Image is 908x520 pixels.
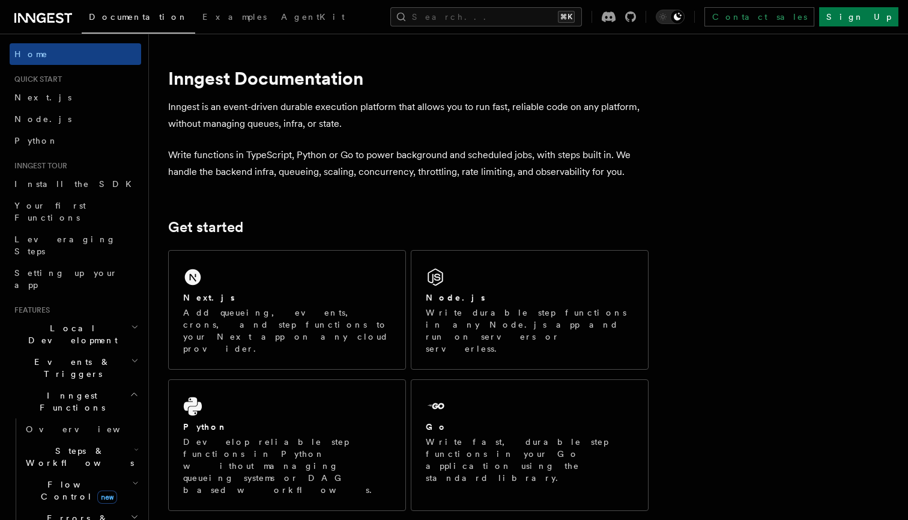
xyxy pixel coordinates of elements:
button: Toggle dark mode [656,10,685,24]
a: Get started [168,219,243,236]
span: Local Development [10,322,131,346]
span: Inngest tour [10,161,67,171]
a: Overview [21,418,141,440]
span: new [97,491,117,504]
p: Write fast, durable step functions in your Go application using the standard library. [426,436,634,484]
a: Contact sales [704,7,814,26]
button: Events & Triggers [10,351,141,385]
p: Write durable step functions in any Node.js app and run on servers or serverless. [426,307,634,355]
span: Overview [26,424,150,434]
span: Home [14,48,48,60]
kbd: ⌘K [558,11,575,23]
button: Flow Controlnew [21,474,141,507]
p: Write functions in TypeScript, Python or Go to power background and scheduled jobs, with steps bu... [168,147,649,180]
button: Inngest Functions [10,385,141,418]
span: Inngest Functions [10,390,130,414]
a: Your first Functions [10,195,141,228]
a: Setting up your app [10,262,141,296]
a: Home [10,43,141,65]
a: Sign Up [819,7,898,26]
a: PythonDevelop reliable step functions in Python without managing queueing systems or DAG based wo... [168,379,406,511]
p: Inngest is an event-driven durable execution platform that allows you to run fast, reliable code ... [168,99,649,132]
button: Steps & Workflows [21,440,141,474]
a: Node.js [10,108,141,130]
a: Python [10,130,141,151]
span: Python [14,136,58,145]
button: Search...⌘K [390,7,582,26]
span: Install the SDK [14,179,139,189]
span: AgentKit [281,12,345,22]
span: Features [10,305,50,315]
a: Examples [195,4,274,32]
a: AgentKit [274,4,352,32]
span: Your first Functions [14,201,86,222]
p: Add queueing, events, crons, and step functions to your Next app on any cloud provider. [183,307,391,355]
h2: Go [426,421,447,433]
a: Node.jsWrite durable step functions in any Node.js app and run on servers or serverless. [411,250,649,370]
span: Node.js [14,114,71,124]
a: Leveraging Steps [10,228,141,262]
a: Install the SDK [10,173,141,195]
span: Steps & Workflows [21,445,134,469]
a: Next.jsAdd queueing, events, crons, and step functions to your Next app on any cloud provider. [168,250,406,370]
span: Quick start [10,75,62,84]
span: Events & Triggers [10,356,131,380]
a: Next.js [10,87,141,108]
h2: Node.js [426,292,485,304]
p: Develop reliable step functions in Python without managing queueing systems or DAG based workflows. [183,436,391,496]
h1: Inngest Documentation [168,67,649,89]
h2: Python [183,421,228,433]
a: Documentation [82,4,195,34]
span: Examples [202,12,267,22]
h2: Next.js [183,292,235,304]
span: Leveraging Steps [14,234,116,256]
span: Flow Control [21,479,132,503]
span: Setting up your app [14,268,118,290]
button: Local Development [10,317,141,351]
span: Next.js [14,93,71,102]
span: Documentation [89,12,188,22]
a: GoWrite fast, durable step functions in your Go application using the standard library. [411,379,649,511]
